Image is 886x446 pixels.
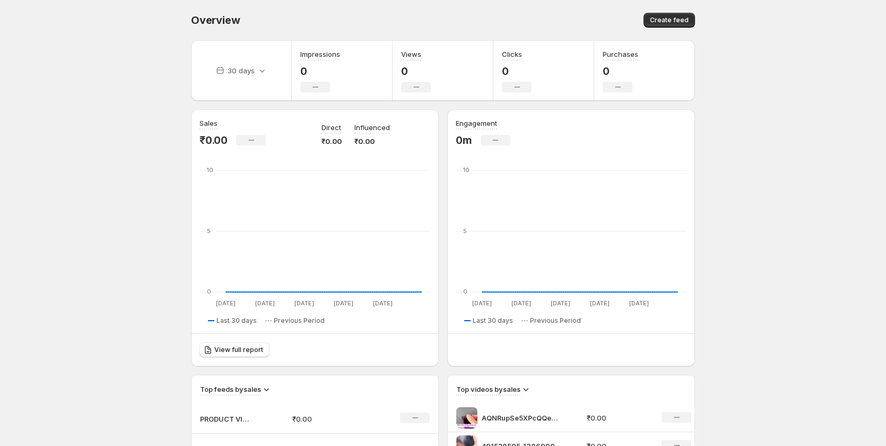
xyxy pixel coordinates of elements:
[373,299,393,307] text: [DATE]
[482,413,561,423] p: AQNRupSe5XPcQQe6UCRdtLmMnGd1Rm_tbHDbwvRBkBscKbBNOdaeUPoqMvK1KG28ufjO5dTEQw_FDNmndwPf1vyXOkKqEnmjh...
[551,299,570,307] text: [DATE]
[472,299,492,307] text: [DATE]
[587,413,649,423] p: ₹0.00
[300,65,340,78] p: 0
[629,299,649,307] text: [DATE]
[401,49,421,59] h3: Views
[207,227,211,235] text: 5
[228,65,255,76] p: 30 days
[216,316,257,325] span: Last 30 days
[334,299,353,307] text: [DATE]
[463,288,467,295] text: 0
[456,407,477,428] img: AQNRupSe5XPcQQe6UCRdtLmMnGd1Rm_tbHDbwvRBkBscKbBNOdaeUPoqMvK1KG28ufjO5dTEQw_FDNmndwPf1vyXOkKqEnmjh...
[456,384,520,394] h3: Top videos by sales
[456,118,497,128] h3: Engagement
[603,65,638,78] p: 0
[200,384,261,394] h3: Top feeds by sales
[322,122,341,133] p: Direct
[603,49,638,59] h3: Purchases
[530,316,581,325] span: Previous Period
[590,299,610,307] text: [DATE]
[644,13,695,28] button: Create feed
[502,65,532,78] p: 0
[502,49,522,59] h3: Clicks
[199,342,270,357] a: View full report
[274,316,325,325] span: Previous Period
[354,136,390,147] p: ₹0.00
[401,65,431,78] p: 0
[322,136,342,147] p: ₹0.00
[473,316,513,325] span: Last 30 days
[191,14,240,27] span: Overview
[199,134,228,147] p: ₹0.00
[207,288,211,295] text: 0
[200,414,253,424] p: PRODUCT VIDEOS
[294,299,314,307] text: [DATE]
[300,49,340,59] h3: Impressions
[463,166,470,174] text: 10
[354,122,390,133] p: Influenced
[511,299,531,307] text: [DATE]
[216,299,236,307] text: [DATE]
[199,118,218,128] h3: Sales
[463,227,467,235] text: 5
[292,414,368,424] p: ₹0.00
[650,16,689,24] span: Create feed
[214,346,263,354] span: View full report
[255,299,275,307] text: [DATE]
[207,166,213,174] text: 10
[456,134,472,147] p: 0m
